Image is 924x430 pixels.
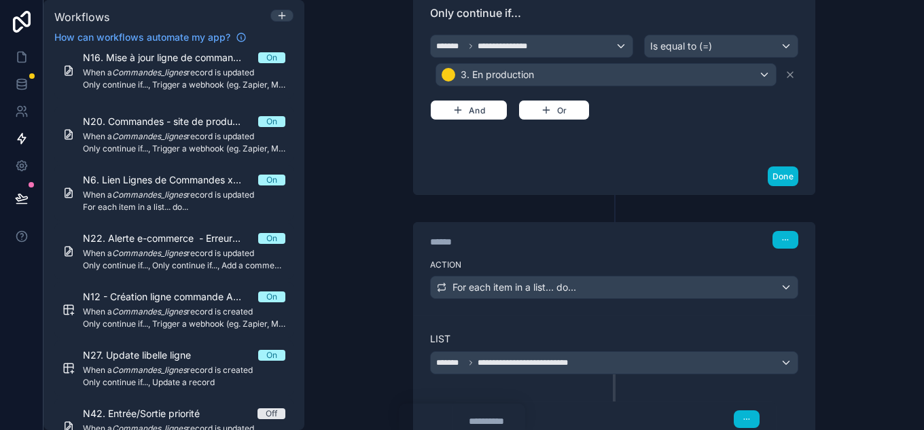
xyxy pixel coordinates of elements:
[644,35,798,58] button: Is equal to (=)
[518,100,590,120] button: Or
[430,100,508,120] button: And
[650,39,712,53] span: Is equal to (=)
[54,31,230,44] span: How can workflows automate my app?
[768,166,798,186] button: Done
[436,63,777,86] button: 3. En production
[430,332,798,346] label: List
[49,31,252,44] a: How can workflows automate my app?
[461,68,534,82] span: 3. En production
[54,10,109,24] span: Workflows
[452,281,576,294] span: For each item in a list... do...
[430,276,798,299] button: For each item in a list... do...
[430,5,798,21] span: Only continue if...
[430,259,798,270] label: Action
